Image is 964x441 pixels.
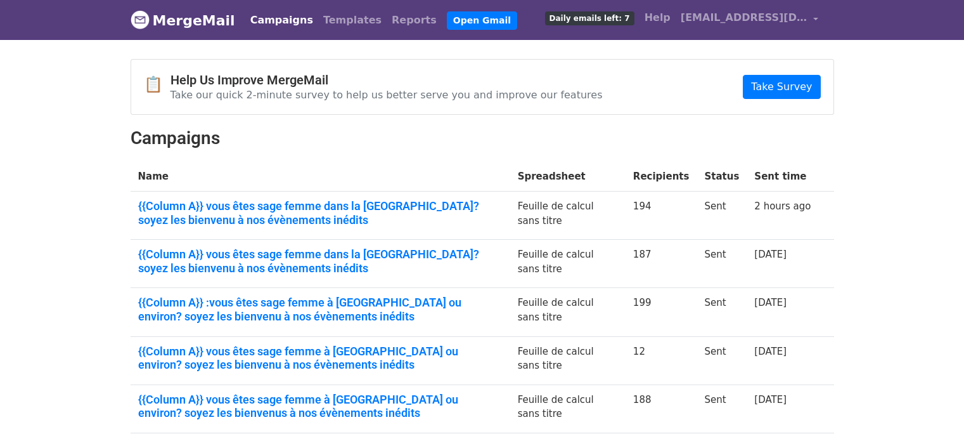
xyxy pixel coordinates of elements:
a: {{Column A}} vous êtes sage femme dans la [GEOGRAPHIC_DATA]? soyez les bienvenu à nos évènements ... [138,199,503,227]
span: Daily emails left: 7 [545,11,634,25]
th: Recipients [626,162,697,192]
a: {{Column A}} vous êtes sage femme à [GEOGRAPHIC_DATA] ou environ? soyez les bienvenu à nos évènem... [138,345,503,372]
td: Feuille de calcul sans titre [510,192,626,240]
a: [DATE] [754,346,787,357]
td: Feuille de calcul sans titre [510,240,626,288]
a: Daily emails left: 7 [540,5,639,30]
h2: Campaigns [131,128,834,149]
td: Sent [697,240,747,288]
a: [DATE] [754,297,787,308]
td: Sent [697,288,747,336]
th: Sent time [747,162,818,192]
a: [DATE] [754,249,787,260]
td: Sent [697,192,747,240]
td: 187 [626,240,697,288]
span: 📋 [144,76,170,94]
td: 194 [626,192,697,240]
a: Take Survey [743,75,820,99]
h4: Help Us Improve MergeMail [170,72,603,88]
a: MergeMail [131,7,235,34]
th: Status [697,162,747,192]
span: [EMAIL_ADDRESS][DOMAIN_NAME] [681,10,807,25]
a: Help [639,5,676,30]
td: Feuille de calcul sans titre [510,385,626,433]
a: {{Column A}} :vous êtes sage femme à [GEOGRAPHIC_DATA] ou environ? soyez les bienvenu à nos évène... [138,296,503,323]
a: 2 hours ago [754,201,811,212]
a: [DATE] [754,394,787,405]
a: Templates [318,8,387,33]
a: Campaigns [245,8,318,33]
th: Spreadsheet [510,162,626,192]
a: {{Column A}} vous êtes sage femme à [GEOGRAPHIC_DATA] ou environ? soyez les bienvenus à nos évène... [138,393,503,420]
a: {{Column A}} vous êtes sage femme dans la [GEOGRAPHIC_DATA]? soyez les bienvenu à nos évènements ... [138,247,503,275]
td: Feuille de calcul sans titre [510,288,626,336]
td: 12 [626,336,697,385]
td: Sent [697,336,747,385]
a: Open Gmail [447,11,517,30]
p: Take our quick 2-minute survey to help us better serve you and improve our features [170,88,603,102]
img: MergeMail logo [131,10,150,29]
td: 188 [626,385,697,433]
a: [EMAIL_ADDRESS][DOMAIN_NAME] [676,5,824,35]
td: Sent [697,385,747,433]
th: Name [131,162,510,192]
a: Reports [387,8,442,33]
td: Feuille de calcul sans titre [510,336,626,385]
td: 199 [626,288,697,336]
